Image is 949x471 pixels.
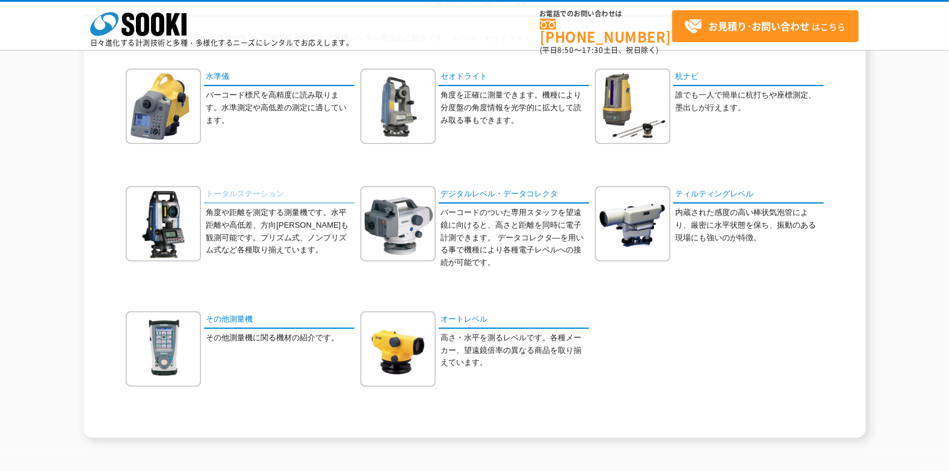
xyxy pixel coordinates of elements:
img: オートレベル [360,311,436,387]
a: お見積り･お問い合わせはこちら [672,10,859,42]
p: その他測量機に関る機材の紹介です。 [206,332,354,345]
a: デジタルレベル・データコレクタ [439,186,589,204]
a: 水準儀 [204,69,354,86]
span: はこちら [684,17,845,36]
img: 水準儀 [126,69,201,144]
a: 杭ナビ [673,69,824,86]
p: バーコード標尺を高精度に読み取ります。水準測定や高低差の測定に適しています。 [206,89,354,126]
span: (平日 ～ 土日、祝日除く) [540,45,659,55]
a: ティルティングレベル [673,186,824,204]
p: バーコードのついた専用スタッフを望遠鏡に向けると、高さと距離を同時に電子計測できます。 データコレクタ―を用いる事で機種により各種電子レベルへの接続が可能です。 [441,207,589,269]
span: お電話でのお問い合わせは [540,10,672,17]
p: 高さ・水平を測るレベルです。各種メーカー、望遠鏡倍率の異なる商品を取り揃えています。 [441,332,589,369]
p: 角度や距離を測定する測量機です。水平距離や高低差、方向[PERSON_NAME]も観測可能です。プリズム式、ノンプリズム式など各種取り揃えています。 [206,207,354,257]
img: デジタルレベル・データコレクタ [360,186,436,261]
strong: お見積り･お問い合わせ [708,19,809,33]
a: オートレベル [439,311,589,329]
a: トータルステーション [204,186,354,204]
img: 杭ナビ [595,69,670,144]
img: ティルティングレベル [595,186,670,261]
a: その他測量機 [204,311,354,329]
img: セオドライト [360,69,436,144]
p: 日々進化する計測技術と多種・多様化するニーズにレンタルでお応えします。 [90,39,354,46]
img: トータルステーション [126,186,201,261]
p: 角度を正確に測量できます。機種により分度盤の角度情報を光学的に拡大して読み取る事もできます。 [441,89,589,126]
p: 誰でも一人で簡単に杭打ちや座標測定、墨出しが行えます。 [676,89,824,114]
span: 17:30 [582,45,604,55]
p: 内蔵された感度の高い棒状気泡管により、厳密に水平状態を保ち、振動のある現場にも強いのが特徴。 [676,207,824,244]
a: [PHONE_NUMBER] [540,19,672,43]
span: 8:50 [558,45,575,55]
img: その他測量機 [126,311,201,387]
a: セオドライト [439,69,589,86]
